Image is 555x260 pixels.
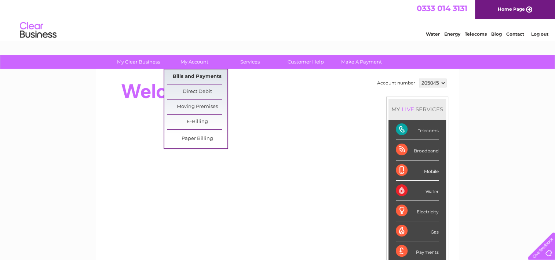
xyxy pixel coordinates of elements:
div: Clear Business is a trading name of Verastar Limited (registered in [GEOGRAPHIC_DATA] No. 3667643... [105,4,451,36]
div: Electricity [396,201,439,221]
div: LIVE [400,106,416,113]
a: Paper Billing [167,131,227,146]
a: Energy [444,31,460,37]
a: E-Billing [167,115,227,129]
a: Make A Payment [331,55,392,69]
a: Water [426,31,440,37]
div: Broadband [396,140,439,160]
img: logo.png [19,19,57,41]
a: Telecoms [465,31,487,37]
a: Blog [491,31,502,37]
div: Water [396,181,439,201]
div: Gas [396,221,439,241]
a: My Account [164,55,224,69]
a: My Clear Business [108,55,169,69]
div: Mobile [396,160,439,181]
a: 0333 014 3131 [417,4,467,13]
a: Contact [506,31,524,37]
a: Moving Premises [167,100,227,114]
div: MY SERVICES [388,99,446,120]
a: Bills and Payments [167,69,227,84]
a: Services [220,55,280,69]
div: Telecoms [396,120,439,140]
a: Log out [531,31,548,37]
td: Account number [375,77,417,89]
a: Direct Debit [167,84,227,99]
a: Customer Help [275,55,336,69]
